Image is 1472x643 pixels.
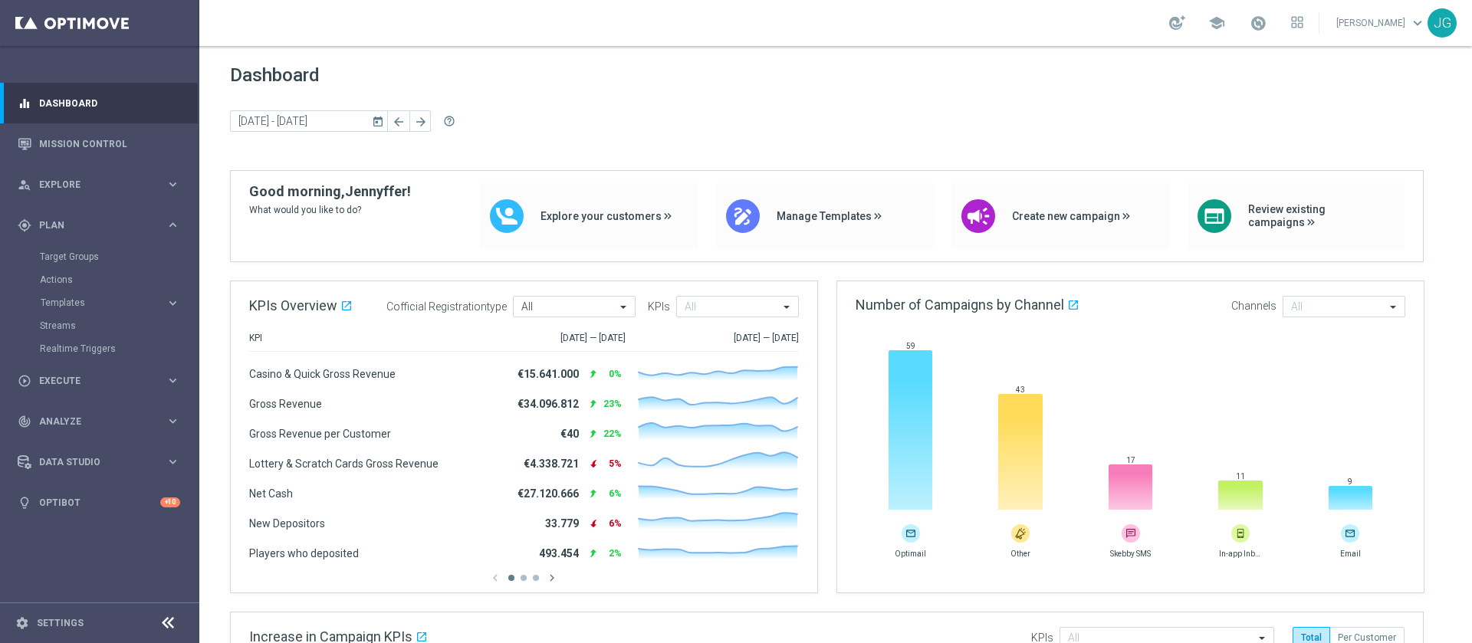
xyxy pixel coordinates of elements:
[166,414,180,428] i: keyboard_arrow_right
[166,296,180,310] i: keyboard_arrow_right
[18,218,31,232] i: gps_fixed
[17,456,181,468] button: Data Studio keyboard_arrow_right
[1208,15,1225,31] span: school
[18,415,31,428] i: track_changes
[160,497,180,507] div: +10
[40,297,181,309] button: Templates keyboard_arrow_right
[37,618,84,628] a: Settings
[39,123,180,164] a: Mission Control
[41,298,166,307] div: Templates
[39,83,180,123] a: Dashboard
[1428,8,1457,38] div: JG
[40,268,198,291] div: Actions
[39,376,166,385] span: Execute
[17,97,181,110] button: equalizer Dashboard
[40,274,159,286] a: Actions
[15,616,29,630] i: settings
[40,320,159,332] a: Streams
[39,221,166,230] span: Plan
[17,497,181,509] button: lightbulb Optibot +10
[18,374,31,388] i: play_circle_outline
[17,375,181,387] button: play_circle_outline Execute keyboard_arrow_right
[18,415,166,428] div: Analyze
[18,496,31,510] i: lightbulb
[18,374,166,388] div: Execute
[40,343,159,355] a: Realtime Triggers
[18,482,180,523] div: Optibot
[40,245,198,268] div: Target Groups
[166,373,180,388] i: keyboard_arrow_right
[41,298,150,307] span: Templates
[166,454,180,469] i: keyboard_arrow_right
[1335,11,1428,34] a: [PERSON_NAME]keyboard_arrow_down
[18,123,180,164] div: Mission Control
[40,251,159,263] a: Target Groups
[39,417,166,426] span: Analyze
[17,219,181,231] button: gps_fixed Plan keyboard_arrow_right
[40,291,198,314] div: Templates
[18,178,166,192] div: Explore
[40,314,198,337] div: Streams
[39,482,160,523] a: Optibot
[166,177,180,192] i: keyboard_arrow_right
[17,138,181,150] button: Mission Control
[18,455,166,469] div: Data Studio
[17,415,181,428] button: track_changes Analyze keyboard_arrow_right
[18,97,31,110] i: equalizer
[166,218,180,232] i: keyboard_arrow_right
[18,83,180,123] div: Dashboard
[39,458,166,467] span: Data Studio
[40,337,198,360] div: Realtime Triggers
[18,218,166,232] div: Plan
[18,178,31,192] i: person_search
[17,179,181,191] button: person_search Explore keyboard_arrow_right
[39,180,166,189] span: Explore
[1409,15,1426,31] span: keyboard_arrow_down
